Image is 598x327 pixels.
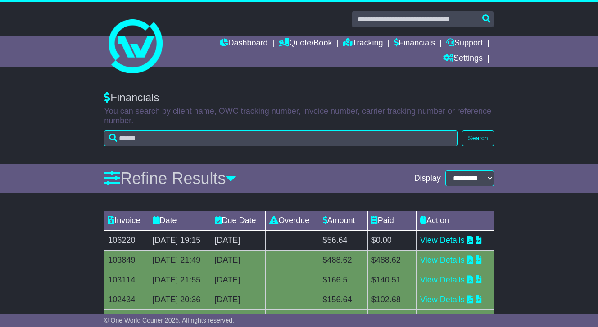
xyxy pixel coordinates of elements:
td: [DATE] 20:36 [149,290,211,310]
td: [DATE] [211,290,266,310]
td: 106220 [104,231,149,251]
td: $140.51 [367,270,416,290]
a: Quote/Book [279,36,332,51]
a: Financials [394,36,435,51]
td: Invoice [104,211,149,231]
a: Dashboard [220,36,268,51]
a: View Details [420,255,465,264]
td: $166.5 [319,270,367,290]
td: Date [149,211,211,231]
td: [DATE] [211,270,266,290]
div: Financials [104,91,494,104]
a: Tracking [343,36,383,51]
a: Refine Results [104,169,236,188]
td: $56.64 [319,231,367,251]
td: Overdue [266,211,319,231]
span: Display [414,174,441,184]
td: Paid [367,211,416,231]
p: You can search by client name, OWC tracking number, invoice number, carrier tracking number or re... [104,107,494,126]
button: Search [462,130,494,146]
td: 103114 [104,270,149,290]
a: View Details [420,295,465,304]
td: $102.68 [367,290,416,310]
td: $488.62 [367,251,416,270]
td: Due Date [211,211,266,231]
td: 102434 [104,290,149,310]
td: $488.62 [319,251,367,270]
td: $0.00 [367,231,416,251]
td: Amount [319,211,367,231]
td: [DATE] 21:55 [149,270,211,290]
td: [DATE] 21:49 [149,251,211,270]
td: [DATE] [211,231,266,251]
td: [DATE] [211,251,266,270]
td: $156.64 [319,290,367,310]
td: [DATE] 19:15 [149,231,211,251]
a: View Details [420,275,465,284]
a: Settings [443,51,483,67]
a: Support [446,36,483,51]
td: Action [417,211,494,231]
a: View Details [420,236,465,245]
span: © One World Courier 2025. All rights reserved. [104,317,234,324]
td: 103849 [104,251,149,270]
